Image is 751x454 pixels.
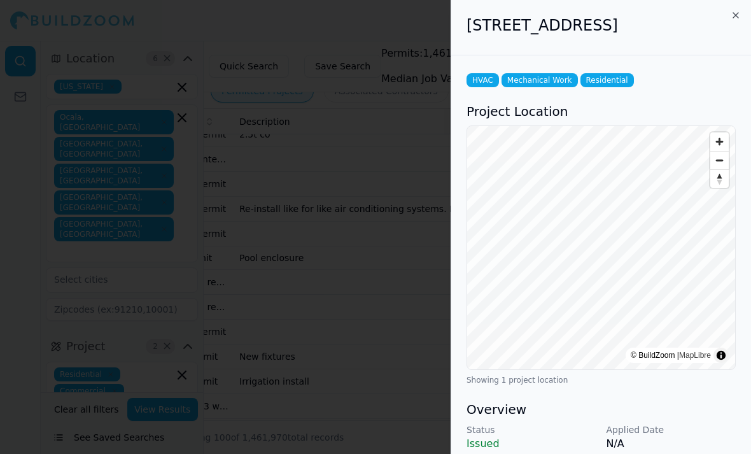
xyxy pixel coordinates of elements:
[467,126,735,369] canvas: Map
[710,132,729,151] button: Zoom in
[679,351,711,360] a: MapLibre
[713,348,729,363] summary: Toggle attribution
[467,103,736,120] h3: Project Location
[467,73,499,87] span: HVAC
[467,401,736,418] h3: Overview
[710,151,729,169] button: Zoom out
[467,375,736,385] div: Showing 1 project location
[467,423,596,436] p: Status
[607,436,736,451] p: N/A
[631,349,711,362] div: © BuildZoom |
[710,169,729,188] button: Reset bearing to north
[580,73,634,87] span: Residential
[502,73,578,87] span: Mechanical Work
[467,15,736,36] h2: [STREET_ADDRESS]
[607,423,736,436] p: Applied Date
[467,436,596,451] p: Issued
